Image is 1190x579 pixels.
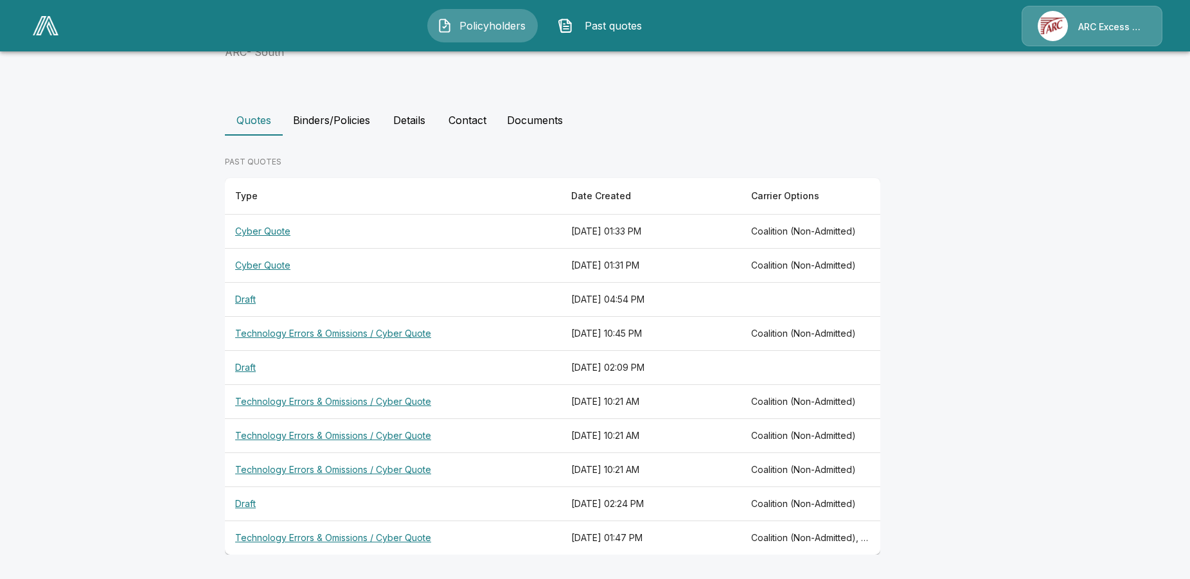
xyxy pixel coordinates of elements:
span: Past quotes [578,18,649,33]
th: [DATE] 10:21 AM [561,453,740,487]
th: Technology Errors & Omissions / Cyber Quote [225,317,561,351]
th: [DATE] 10:21 AM [561,419,740,453]
th: [DATE] 02:09 PM [561,351,740,385]
p: PAST QUOTES [225,156,880,168]
th: Technology Errors & Omissions / Cyber Quote [225,419,561,453]
p: ARC Excess & Surplus [1078,21,1146,33]
th: Carrier Options [741,178,880,215]
span: Policyholders [457,18,528,33]
th: [DATE] 04:54 PM [561,283,740,317]
th: [DATE] 02:24 PM [561,487,740,521]
button: Documents [497,105,573,136]
th: Coalition (Non-Admitted) [741,215,880,249]
th: Coalition (Non-Admitted) [741,487,880,521]
th: Date Created [561,178,740,215]
button: Policyholders IconPolicyholders [427,9,538,42]
th: Coalition (Non-Admitted) [741,317,880,351]
img: AA Logo [33,16,58,35]
th: Coalition (Non-Admitted) [741,249,880,283]
img: Policyholders Icon [437,18,452,33]
th: [DATE] 10:45 PM [561,317,740,351]
table: responsive table [225,178,880,555]
div: policyholder tabs [225,105,965,136]
button: Quotes [225,105,283,136]
img: Past quotes Icon [558,18,573,33]
th: [DATE] 10:21 AM [561,385,740,419]
th: Draft [225,283,561,317]
a: Agency IconARC Excess & Surplus [1022,6,1162,46]
th: Coalition (Non-Admitted) [741,419,880,453]
p: ARC- South [225,46,461,58]
img: Agency Icon [1038,11,1068,41]
th: Draft [225,487,561,521]
th: Technology Errors & Omissions / Cyber Quote [225,521,561,555]
th: [DATE] 01:47 PM [561,521,740,555]
th: Cyber Quote [225,249,561,283]
th: Type [225,178,561,215]
th: Coalition (Non-Admitted) [741,453,880,487]
button: Contact [438,105,497,136]
th: Coalition (Non-Admitted) [741,385,880,419]
th: Draft [225,351,561,385]
th: [DATE] 01:31 PM [561,249,740,283]
button: Past quotes IconPast quotes [548,9,659,42]
th: [DATE] 01:33 PM [561,215,740,249]
th: Technology Errors & Omissions / Cyber Quote [225,385,561,419]
th: Cyber Quote [225,215,561,249]
th: Technology Errors & Omissions / Cyber Quote [225,453,561,487]
th: Coalition (Non-Admitted), At-Bay Tech E&O (Non-Admitted), CFC Tech E&O (Admitted), TMHCC Tech E&O... [741,521,880,555]
button: Binders/Policies [283,105,380,136]
button: Details [380,105,438,136]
